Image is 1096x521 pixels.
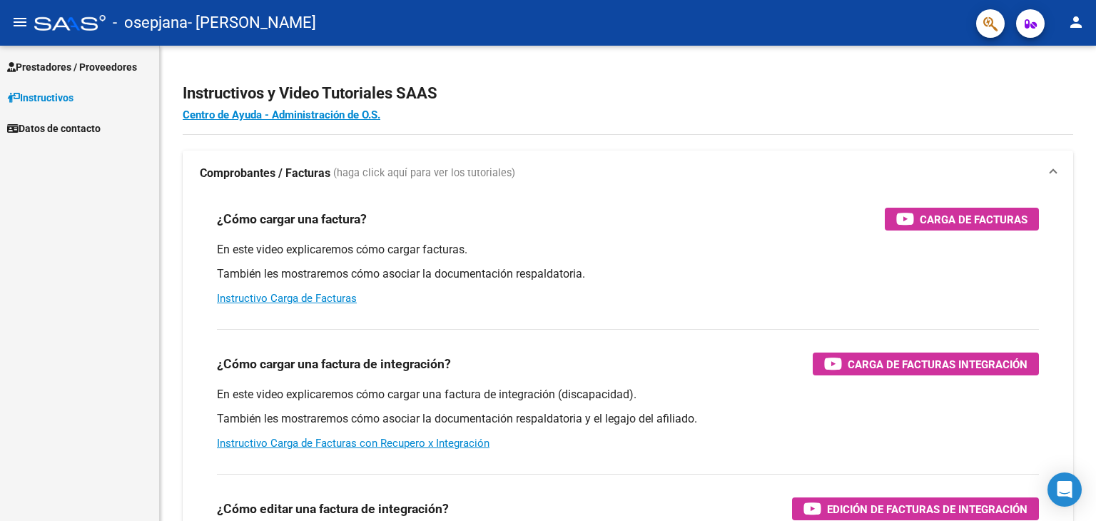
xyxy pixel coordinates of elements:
h3: ¿Cómo editar una factura de integración? [217,499,449,519]
a: Instructivo Carga de Facturas [217,292,357,305]
mat-icon: person [1067,14,1085,31]
span: Carga de Facturas Integración [848,355,1027,373]
a: Instructivo Carga de Facturas con Recupero x Integración [217,437,489,450]
button: Edición de Facturas de integración [792,497,1039,520]
span: Carga de Facturas [920,211,1027,228]
span: Datos de contacto [7,121,101,136]
button: Carga de Facturas [885,208,1039,231]
p: También les mostraremos cómo asociar la documentación respaldatoria y el legajo del afiliado. [217,411,1039,427]
h2: Instructivos y Video Tutoriales SAAS [183,80,1073,107]
p: También les mostraremos cómo asociar la documentación respaldatoria. [217,266,1039,282]
span: (haga click aquí para ver los tutoriales) [333,166,515,181]
p: En este video explicaremos cómo cargar una factura de integración (discapacidad). [217,387,1039,403]
a: Centro de Ayuda - Administración de O.S. [183,108,380,121]
span: - osepjana [113,7,188,39]
p: En este video explicaremos cómo cargar facturas. [217,242,1039,258]
span: Edición de Facturas de integración [827,500,1027,518]
span: Instructivos [7,90,73,106]
h3: ¿Cómo cargar una factura de integración? [217,354,451,374]
span: - [PERSON_NAME] [188,7,316,39]
button: Carga de Facturas Integración [813,353,1039,375]
strong: Comprobantes / Facturas [200,166,330,181]
h3: ¿Cómo cargar una factura? [217,209,367,229]
div: Open Intercom Messenger [1047,472,1082,507]
mat-icon: menu [11,14,29,31]
mat-expansion-panel-header: Comprobantes / Facturas (haga click aquí para ver los tutoriales) [183,151,1073,196]
span: Prestadores / Proveedores [7,59,137,75]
